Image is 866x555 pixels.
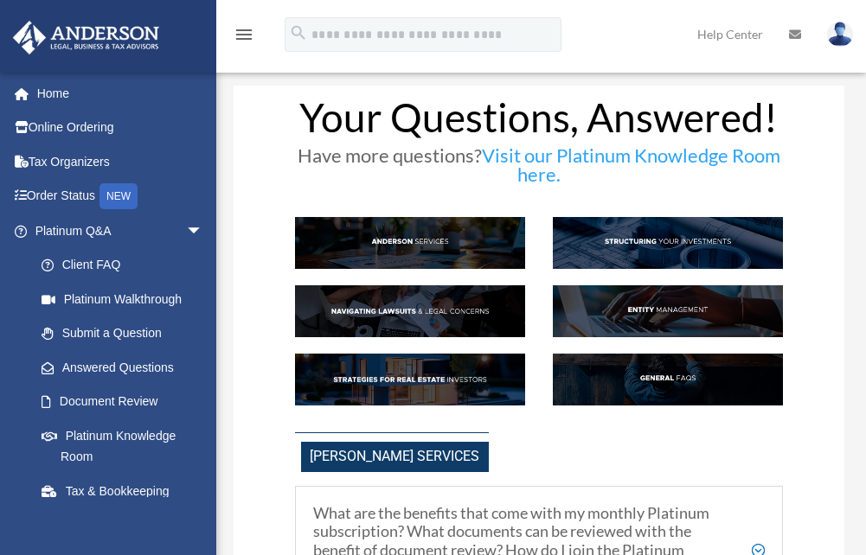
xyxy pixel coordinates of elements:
[301,442,489,472] span: [PERSON_NAME] Services
[553,285,784,337] img: EntManag_hdr
[12,214,229,248] a: Platinum Q&Aarrow_drop_down
[234,30,254,45] a: menu
[99,183,138,209] div: NEW
[295,98,784,146] h1: Your Questions, Answered!
[295,217,526,269] img: AndServ_hdr
[12,179,229,214] a: Order StatusNEW
[24,350,229,385] a: Answered Questions
[553,354,784,405] img: GenFAQ_hdr
[12,144,229,179] a: Tax Organizers
[8,21,164,54] img: Anderson Advisors Platinum Portal
[186,214,221,249] span: arrow_drop_down
[24,316,229,351] a: Submit a Question
[295,354,526,405] img: StratsRE_hdr
[24,418,229,474] a: Platinum Knowledge Room
[24,282,229,316] a: Platinum Walkthrough
[24,248,221,283] a: Client FAQ
[24,385,229,419] a: Document Review
[482,144,780,195] a: Visit our Platinum Knowledge Room here.
[295,146,784,193] h3: Have more questions?
[553,217,784,269] img: StructInv_hdr
[24,474,229,529] a: Tax & Bookkeeping Packages
[12,76,229,111] a: Home
[12,111,229,145] a: Online Ordering
[827,22,853,47] img: User Pic
[295,285,526,337] img: NavLaw_hdr
[289,23,308,42] i: search
[234,24,254,45] i: menu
